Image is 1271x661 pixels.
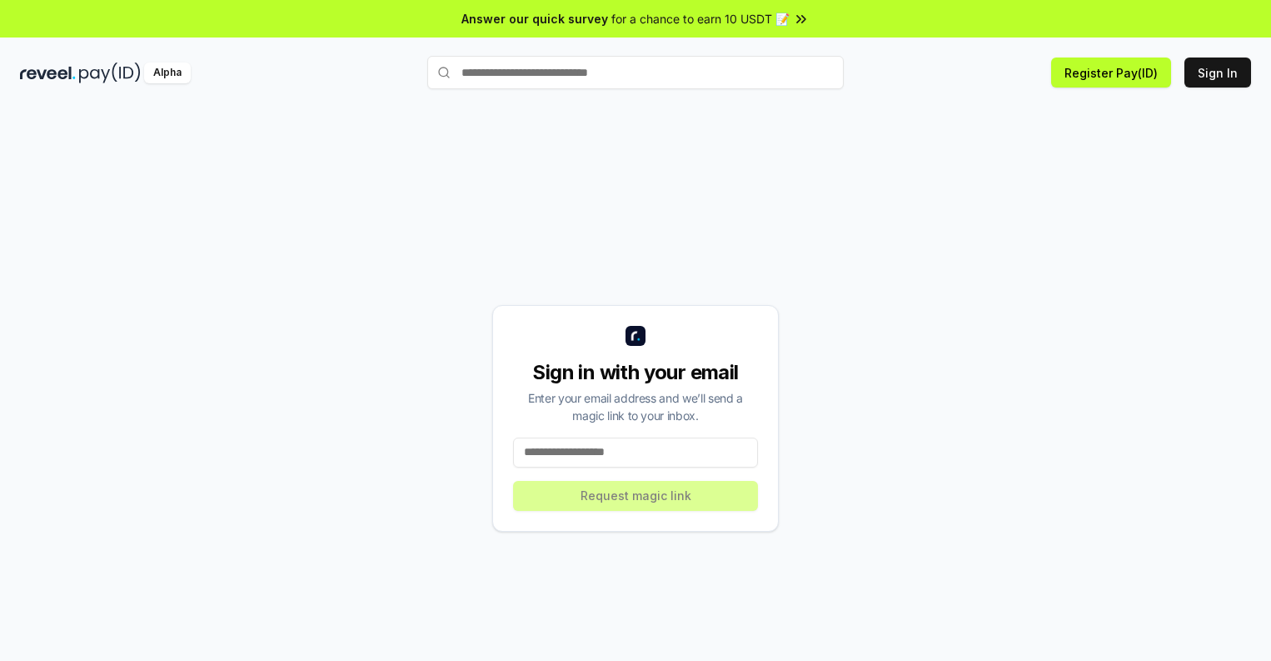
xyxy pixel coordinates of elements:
span: Answer our quick survey [461,10,608,28]
img: logo_small [626,326,645,346]
div: Enter your email address and we’ll send a magic link to your inbox. [513,389,758,424]
button: Sign In [1184,58,1251,88]
button: Register Pay(ID) [1051,58,1171,88]
span: for a chance to earn 10 USDT 📝 [611,10,790,28]
img: reveel_dark [20,63,76,83]
div: Sign in with your email [513,359,758,386]
img: pay_id [79,63,141,83]
div: Alpha [144,63,191,83]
